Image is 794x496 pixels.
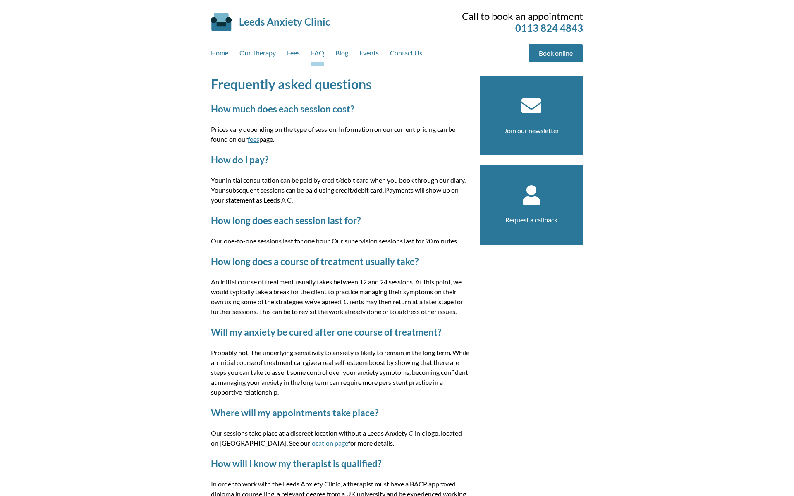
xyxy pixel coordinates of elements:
[211,44,228,66] a: Home
[359,44,379,66] a: Events
[239,44,276,66] a: Our Therapy
[211,236,470,246] p: Our one-to-one sessions last for one hour. Our supervision sessions last for 90 minutes.
[211,154,470,165] h2: How do I pay?
[287,44,300,66] a: Fees
[335,44,348,66] a: Blog
[211,175,470,205] p: Your initial consultation can be paid by credit/debit card when you book through our diary. Your ...
[515,22,583,34] a: 0113 824 4843
[505,216,557,224] a: Request a callback
[211,458,470,469] h2: How will I know my therapist is qualified?
[211,76,470,92] h1: Frequently asked questions
[211,215,470,226] h2: How long does each session last for?
[211,327,470,338] h2: Will my anxiety be cured after one course of treatment?
[248,135,259,143] a: fees
[239,16,330,28] a: Leeds Anxiety Clinic
[504,126,559,134] a: Join our newsletter
[310,439,348,447] a: location page
[211,407,470,418] h2: Where will my appointments take place?
[311,44,324,66] a: FAQ
[529,44,583,62] a: Book online
[211,124,470,144] p: Prices vary depending on the type of session. Information on our current pricing can be found on ...
[211,256,470,267] h2: How long does a course of treatment usually take?
[390,44,422,66] a: Contact Us
[211,428,470,448] p: Our sessions take place at a discreet location without a Leeds Anxiety Clinic logo, located on [G...
[211,277,470,317] p: An initial course of treatment usually takes between 12 and 24 sessions. At this point, we would ...
[211,103,470,114] h2: How much does each session cost?
[211,348,470,397] p: Probably not. The underlying sensitivity to anxiety is likely to remain in the long term. While a...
